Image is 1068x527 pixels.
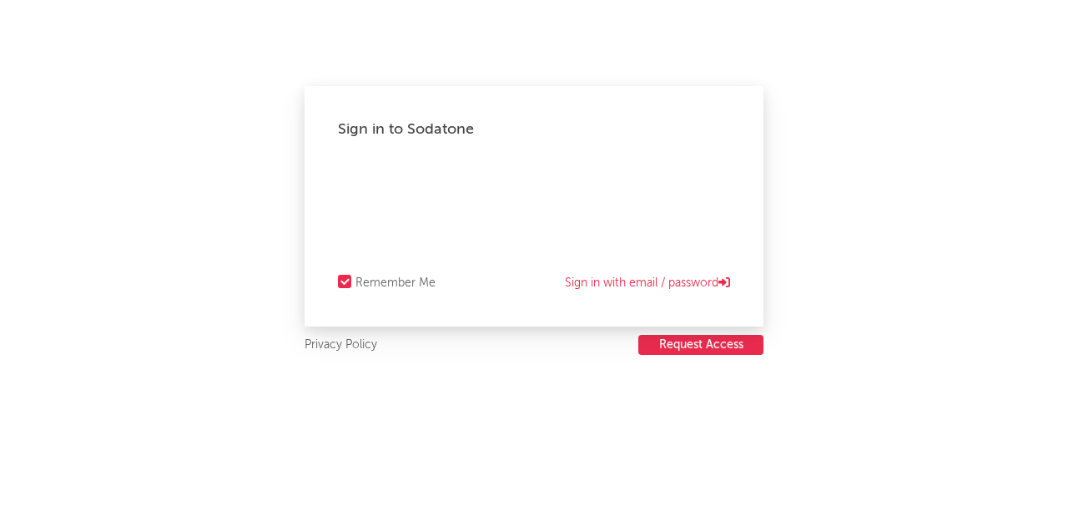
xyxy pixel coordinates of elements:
a: Sign in with email / password [565,273,730,293]
button: Request Access [638,335,763,355]
div: Sign in to Sodatone [338,119,730,139]
div: Remember Me [355,273,436,293]
a: Privacy Policy [305,335,377,356]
